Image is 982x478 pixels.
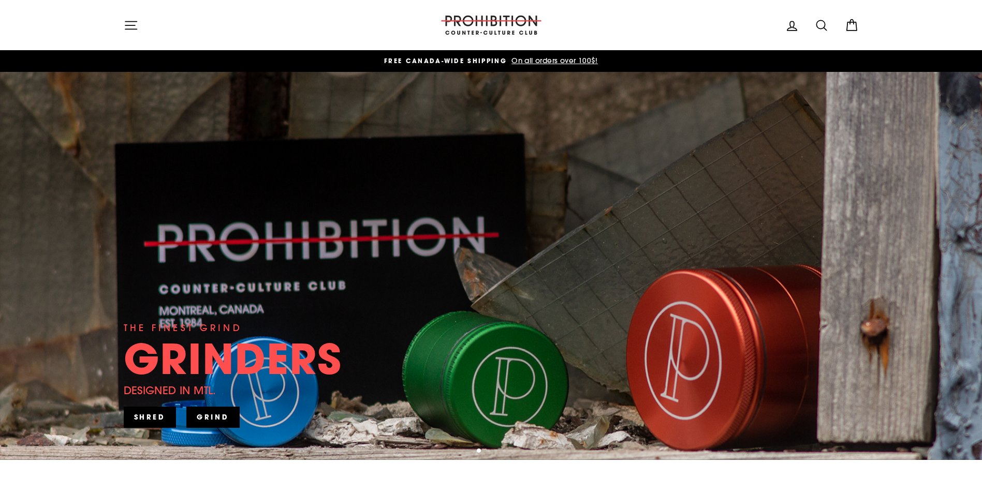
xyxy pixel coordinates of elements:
[384,56,507,65] span: FREE CANADA-WIDE SHIPPING
[494,449,500,454] button: 3
[439,16,543,35] img: PROHIBITION COUNTER-CULTURE CLUB
[126,55,856,67] a: FREE CANADA-WIDE SHIPPING On all orders over 100$!
[124,338,342,379] div: GRINDERS
[124,382,216,399] div: DESIGNED IN MTL.
[509,56,598,65] span: On all orders over 100$!
[486,449,491,454] button: 2
[186,407,240,427] a: GRIND
[124,321,242,335] div: THE FINEST GRIND
[477,449,482,454] button: 1
[124,407,177,427] a: SHRED
[503,449,508,454] button: 4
